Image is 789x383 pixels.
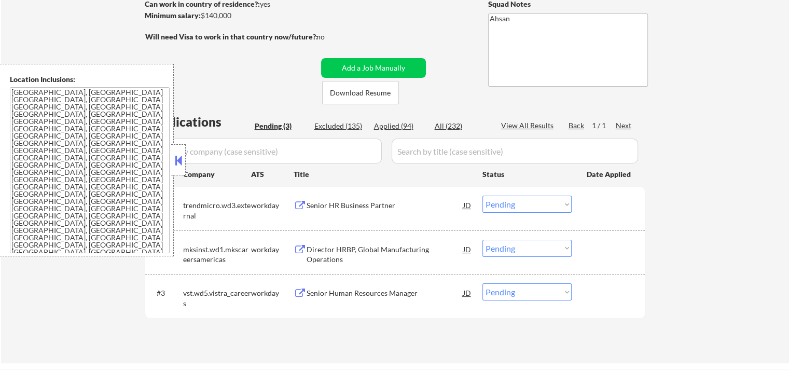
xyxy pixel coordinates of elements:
[251,288,294,298] div: workday
[616,120,632,131] div: Next
[294,169,473,180] div: Title
[374,121,426,131] div: Applied (94)
[255,121,307,131] div: Pending (3)
[157,288,175,298] div: #3
[307,200,463,211] div: Senior HR Business Partner
[251,169,294,180] div: ATS
[462,240,473,258] div: JD
[322,81,399,104] button: Download Resume
[321,58,426,78] button: Add a Job Manually
[435,121,487,131] div: All (232)
[183,169,251,180] div: Company
[501,120,557,131] div: View All Results
[592,120,616,131] div: 1 / 1
[569,120,585,131] div: Back
[316,32,346,42] div: no
[251,200,294,211] div: workday
[183,288,251,308] div: vst.wd5.vistra_careers
[145,11,201,20] strong: Minimum salary:
[587,169,632,180] div: Date Applied
[482,165,572,183] div: Status
[145,10,317,21] div: $140,000
[314,121,366,131] div: Excluded (135)
[462,196,473,214] div: JD
[183,200,251,221] div: trendmicro.wd3.external
[148,139,382,163] input: Search by company (case sensitive)
[148,116,251,128] div: Applications
[183,244,251,265] div: mksinst.wd1.mkscareersamericas
[145,32,318,41] strong: Will need Visa to work in that country now/future?:
[392,139,638,163] input: Search by title (case sensitive)
[462,283,473,302] div: JD
[307,288,463,298] div: Senior Human Resources Manager
[307,244,463,265] div: Director HRBP, Global Manufacturing Operations
[10,74,170,85] div: Location Inclusions:
[251,244,294,255] div: workday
